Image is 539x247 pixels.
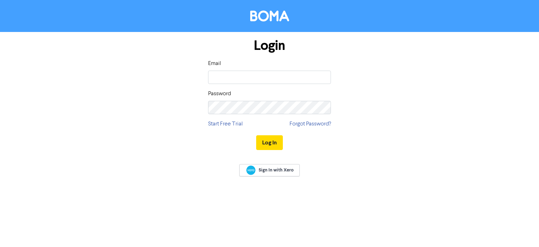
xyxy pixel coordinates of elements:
[259,167,294,173] span: Sign In with Xero
[208,59,221,68] label: Email
[250,11,289,21] img: BOMA Logo
[290,120,331,128] a: Forgot Password?
[256,135,283,150] button: Log In
[208,90,231,98] label: Password
[208,38,331,54] h1: Login
[239,164,300,176] a: Sign In with Xero
[246,165,255,175] img: Xero logo
[208,120,243,128] a: Start Free Trial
